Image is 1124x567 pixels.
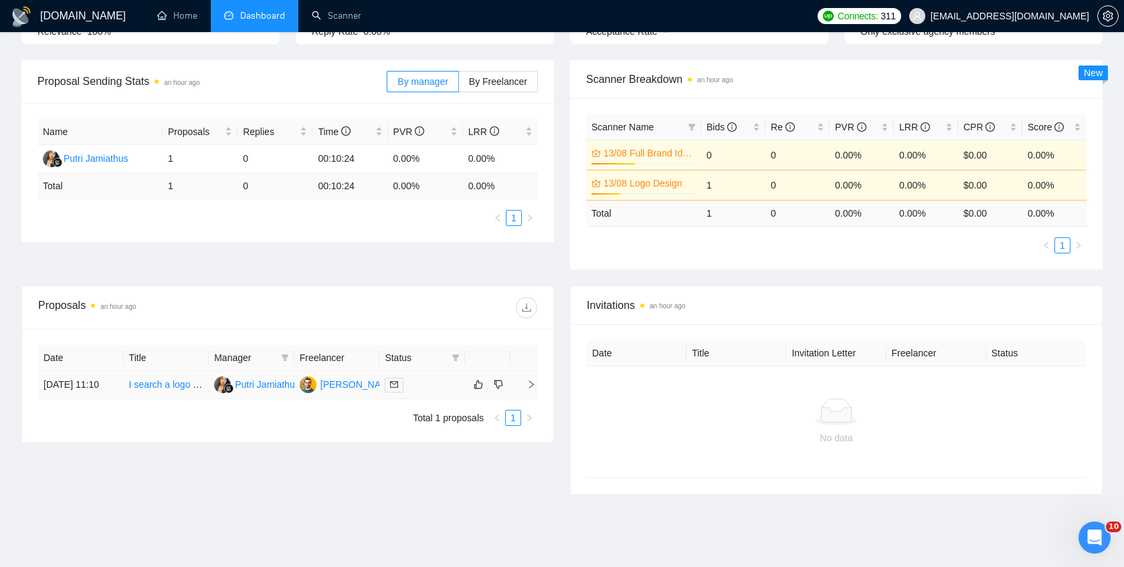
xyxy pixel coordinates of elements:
[521,410,537,426] li: Next Page
[281,354,289,362] span: filter
[1070,237,1087,253] li: Next Page
[452,354,460,362] span: filter
[830,200,894,226] td: 0.00 %
[1070,237,1087,253] button: right
[597,431,1075,445] div: No data
[157,10,197,21] a: homeHome
[986,122,995,132] span: info-circle
[603,146,693,160] a: 13/08 Full Brand Identity
[587,340,686,366] th: Date
[963,122,995,132] span: CPR
[1097,5,1119,27] button: setting
[214,350,276,365] span: Manager
[697,76,733,84] time: an hour ago
[470,376,486,392] button: like
[312,145,387,173] td: 00:10:24
[388,173,463,199] td: 0.00 %
[388,145,463,173] td: 0.00%
[522,210,538,226] button: right
[1038,237,1054,253] button: left
[701,200,765,226] td: 1
[318,126,350,137] span: Time
[830,140,894,170] td: 0.00%
[312,173,387,199] td: 00:10:24
[516,380,536,389] span: right
[469,76,527,87] span: By Freelancer
[490,376,506,392] button: dislike
[591,179,601,188] span: crown
[506,411,521,425] a: 1
[43,152,128,163] a: PJPutri Jamiathus
[586,71,1087,88] span: Scanner Breakdown
[214,376,231,393] img: PJ
[238,119,312,145] th: Replies
[1028,122,1064,132] span: Score
[37,73,387,90] span: Proposal Sending Stats
[294,345,380,371] th: Freelancer
[506,211,521,225] a: 1
[727,122,737,132] span: info-circle
[823,11,834,21] img: upwork-logo.png
[1022,140,1087,170] td: 0.00%
[526,214,534,222] span: right
[415,126,424,136] span: info-circle
[463,145,538,173] td: 0.00%
[860,26,996,37] span: Only exclusive agency members
[771,122,795,132] span: Re
[591,122,654,132] span: Scanner Name
[522,210,538,226] li: Next Page
[224,384,233,393] img: gigradar-bm.png
[650,302,685,310] time: an hour ago
[894,170,958,200] td: 0.00%
[238,145,312,173] td: 0
[397,76,448,87] span: By manager
[278,348,292,368] span: filter
[517,302,537,313] span: download
[857,122,866,132] span: info-circle
[591,148,601,158] span: crown
[685,117,698,137] span: filter
[64,151,128,166] div: Putri Jamiathus
[707,122,737,132] span: Bids
[474,379,483,390] span: like
[37,26,82,37] span: Relevance
[765,200,830,226] td: 0
[224,11,233,20] span: dashboard
[1054,122,1064,132] span: info-circle
[100,303,136,310] time: an hour ago
[164,79,199,86] time: an hour ago
[214,378,299,389] a: PJPutri Jamiathus
[37,173,163,199] td: Total
[494,214,502,222] span: left
[1074,241,1083,249] span: right
[1098,11,1118,21] span: setting
[320,377,397,392] div: [PERSON_NAME]
[1054,237,1070,253] li: 1
[235,377,299,392] div: Putri Jamiathus
[87,26,111,37] span: 100%
[1038,237,1054,253] li: Previous Page
[124,345,209,371] th: Title
[921,122,930,132] span: info-circle
[300,378,397,389] a: KA[PERSON_NAME]
[603,176,693,191] a: 13/08 Logo Design
[686,340,786,366] th: Title
[830,170,894,200] td: 0.00%
[493,414,501,422] span: left
[913,11,922,21] span: user
[463,173,538,199] td: 0.00 %
[1022,170,1087,200] td: 0.00%
[663,26,669,37] span: --
[586,26,658,37] span: Acceptance Rate
[894,140,958,170] td: 0.00%
[163,173,238,199] td: 1
[899,122,930,132] span: LRR
[38,371,124,399] td: [DATE] 11:10
[494,379,503,390] span: dislike
[37,119,163,145] th: Name
[786,340,886,366] th: Invitation Letter
[312,10,361,21] a: searchScanner
[11,6,32,27] img: logo
[894,200,958,226] td: 0.00 %
[521,410,537,426] button: right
